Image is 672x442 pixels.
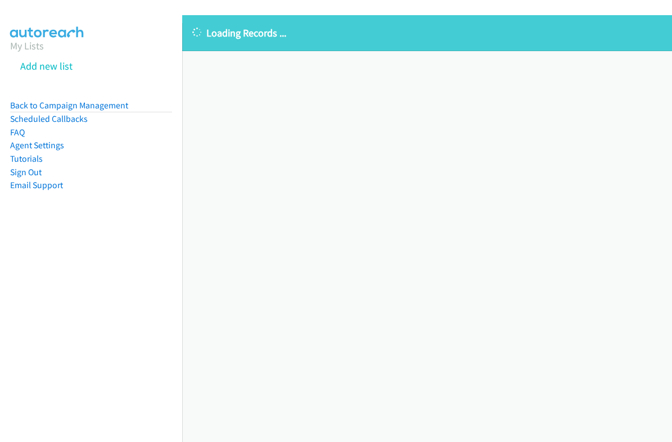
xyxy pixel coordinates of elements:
[10,153,43,164] a: Tutorials
[10,140,64,151] a: Agent Settings
[10,113,88,124] a: Scheduled Callbacks
[10,100,128,111] a: Back to Campaign Management
[10,127,25,138] a: FAQ
[20,60,73,72] a: Add new list
[10,180,63,190] a: Email Support
[10,39,44,52] a: My Lists
[192,25,662,40] p: Loading Records ...
[10,167,42,177] a: Sign Out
